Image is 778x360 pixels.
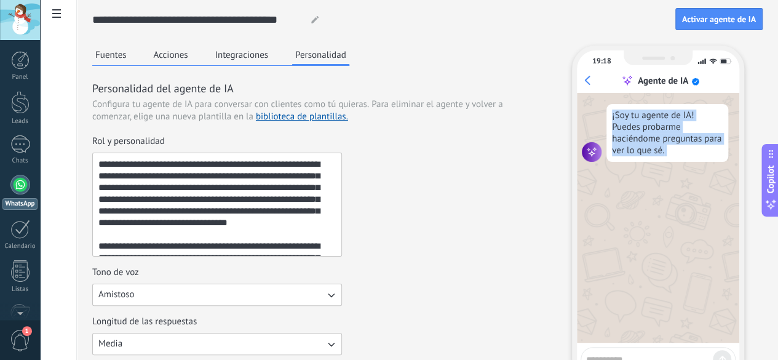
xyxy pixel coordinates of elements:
span: 1 [22,326,32,336]
button: Fuentes [92,46,130,64]
span: Tono de voz [92,266,139,279]
span: Media [98,338,122,350]
button: Tono de voz [92,284,342,306]
button: Longitud de las respuestas [92,333,342,355]
a: biblioteca de plantillas. [256,111,348,122]
div: ¡Soy tu agente de IA! Puedes probarme haciéndome preguntas para ver lo que sé. [606,104,728,162]
span: Para eliminar el agente y volver a comenzar, elige una nueva plantilla en la [92,98,502,122]
div: Chats [2,157,38,165]
h3: Personalidad del agente de IA [92,81,538,96]
span: Amistoso [98,289,135,301]
div: Listas [2,286,38,294]
span: Activar agente de IA [682,15,756,23]
button: Personalidad [292,46,349,66]
textarea: Rol y personalidad [93,153,339,256]
button: Integraciones [212,46,272,64]
span: Rol y personalidad [92,135,165,148]
button: Activar agente de IA [675,8,763,30]
div: Calendario [2,242,38,250]
button: Acciones [151,46,191,64]
div: Panel [2,73,38,81]
span: Longitud de las respuestas [92,316,197,328]
div: Agente de IA [638,75,688,87]
span: Configura tu agente de IA para conversar con clientes como tú quieras. [92,98,369,111]
div: WhatsApp [2,198,38,210]
img: agent icon [582,142,601,162]
div: Leads [2,118,38,126]
div: 19:18 [592,57,611,66]
span: Copilot [764,165,777,193]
